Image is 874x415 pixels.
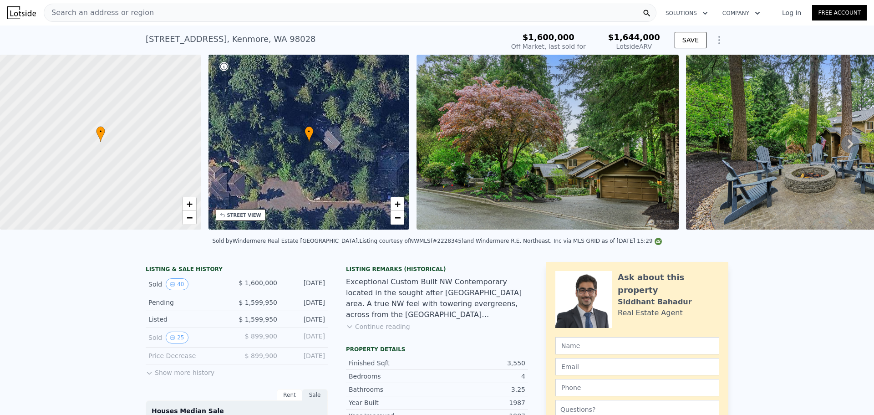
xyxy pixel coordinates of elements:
[148,332,229,343] div: Sold
[391,211,404,225] a: Zoom out
[148,298,229,307] div: Pending
[715,5,767,21] button: Company
[346,346,528,353] div: Property details
[285,278,325,290] div: [DATE]
[285,351,325,360] div: [DATE]
[437,385,525,394] div: 3.25
[183,197,196,211] a: Zoom in
[146,33,316,46] div: [STREET_ADDRESS] , Kenmore , WA 98028
[239,299,277,306] span: $ 1,599,950
[285,315,325,324] div: [DATE]
[7,6,36,19] img: Lotside
[511,42,586,51] div: Off Market, last sold for
[166,332,188,343] button: View historical data
[183,211,196,225] a: Zoom out
[285,298,325,307] div: [DATE]
[239,316,277,323] span: $ 1,599,950
[346,266,528,273] div: Listing Remarks (Historical)
[555,379,719,396] input: Phone
[166,278,188,290] button: View historical data
[349,398,437,407] div: Year Built
[285,332,325,343] div: [DATE]
[618,307,683,318] div: Real Estate Agent
[812,5,867,20] a: Free Account
[245,352,277,359] span: $ 899,900
[437,359,525,368] div: 3,550
[437,398,525,407] div: 1987
[186,212,192,223] span: −
[437,372,525,381] div: 4
[395,198,401,210] span: +
[146,364,214,377] button: Show more history
[555,337,719,354] input: Name
[305,126,314,142] div: •
[148,278,229,290] div: Sold
[523,32,574,42] span: $1,600,000
[212,238,359,244] div: Sold by Windermere Real Estate [GEOGRAPHIC_DATA] .
[618,271,719,297] div: Ask about this property
[148,351,229,360] div: Price Decrease
[346,322,410,331] button: Continue reading
[555,358,719,375] input: Email
[349,372,437,381] div: Bedrooms
[96,126,105,142] div: •
[771,8,812,17] a: Log In
[349,385,437,394] div: Bathrooms
[245,333,277,340] span: $ 899,900
[417,55,679,230] img: Sale: 117879744 Parcel: 97885715
[618,297,692,307] div: Siddhant Bahadur
[96,128,105,136] span: •
[608,32,660,42] span: $1,644,000
[227,212,261,219] div: STREET VIEW
[360,238,662,244] div: Listing courtesy of NWMLS (#2228345) and Windermere R.E. Northeast, Inc via MLS GRID as of [DATE]...
[346,277,528,320] div: Exceptional Custom Built NW Contemporary located in the sought after [GEOGRAPHIC_DATA] area. A tr...
[44,7,154,18] span: Search an address or region
[655,238,662,245] img: NWMLS Logo
[148,315,229,324] div: Listed
[277,389,302,401] div: Rent
[658,5,715,21] button: Solutions
[349,359,437,368] div: Finished Sqft
[675,32,706,48] button: SAVE
[395,212,401,223] span: −
[239,279,277,287] span: $ 1,600,000
[710,31,728,49] button: Show Options
[146,266,328,275] div: LISTING & SALE HISTORY
[186,198,192,210] span: +
[391,197,404,211] a: Zoom in
[608,42,660,51] div: Lotside ARV
[302,389,328,401] div: Sale
[305,128,314,136] span: •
